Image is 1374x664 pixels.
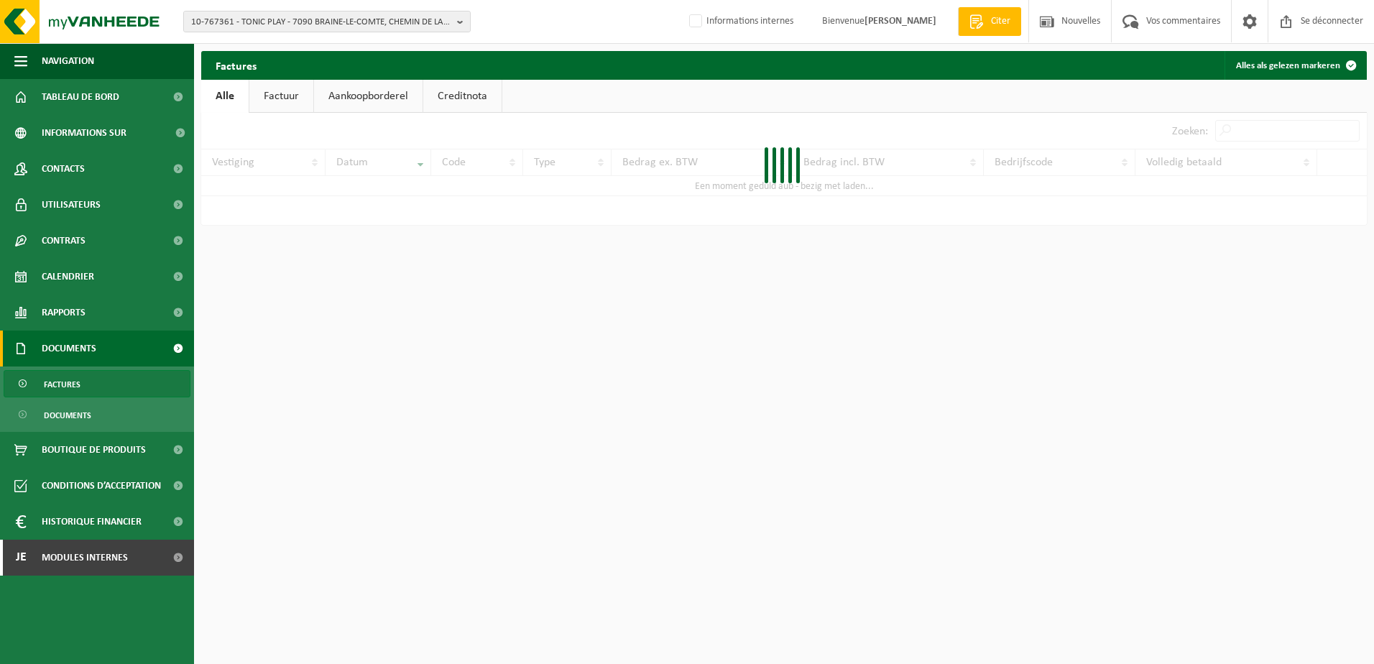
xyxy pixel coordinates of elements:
[42,468,161,504] span: Conditions d’acceptation
[1225,51,1365,80] button: Alles als gelezen markeren
[42,223,86,259] span: Contrats
[4,370,190,397] a: Factures
[42,115,166,151] span: Informations sur l’entreprise
[42,43,94,79] span: Navigation
[958,7,1021,36] a: Citer
[249,80,313,113] a: Factuur
[423,80,502,113] a: Creditnota
[42,504,142,540] span: Historique financier
[42,432,146,468] span: Boutique de produits
[42,259,94,295] span: Calendrier
[191,11,451,33] span: 10-767361 - TONIC PLAY - 7090 BRAINE-LE-COMTE, CHEMIN DE LA BIENFAISANCE 6 B
[42,540,128,576] span: Modules internes
[14,540,27,576] span: Je
[42,151,85,187] span: Contacts
[4,401,190,428] a: Documents
[42,187,101,223] span: Utilisateurs
[686,11,793,32] label: Informations internes
[44,371,80,398] span: Factures
[822,16,936,27] font: Bienvenue
[42,331,96,366] span: Documents
[201,51,271,79] h2: Factures
[314,80,423,113] a: Aankoopborderel
[42,79,119,115] span: Tableau de bord
[864,16,936,27] strong: [PERSON_NAME]
[987,14,1014,29] span: Citer
[183,11,471,32] button: 10-767361 - TONIC PLAY - 7090 BRAINE-LE-COMTE, CHEMIN DE LA BIENFAISANCE 6 B
[201,80,249,113] a: Alle
[42,295,86,331] span: Rapports
[1236,61,1340,70] font: Alles als gelezen markeren
[44,402,91,429] span: Documents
